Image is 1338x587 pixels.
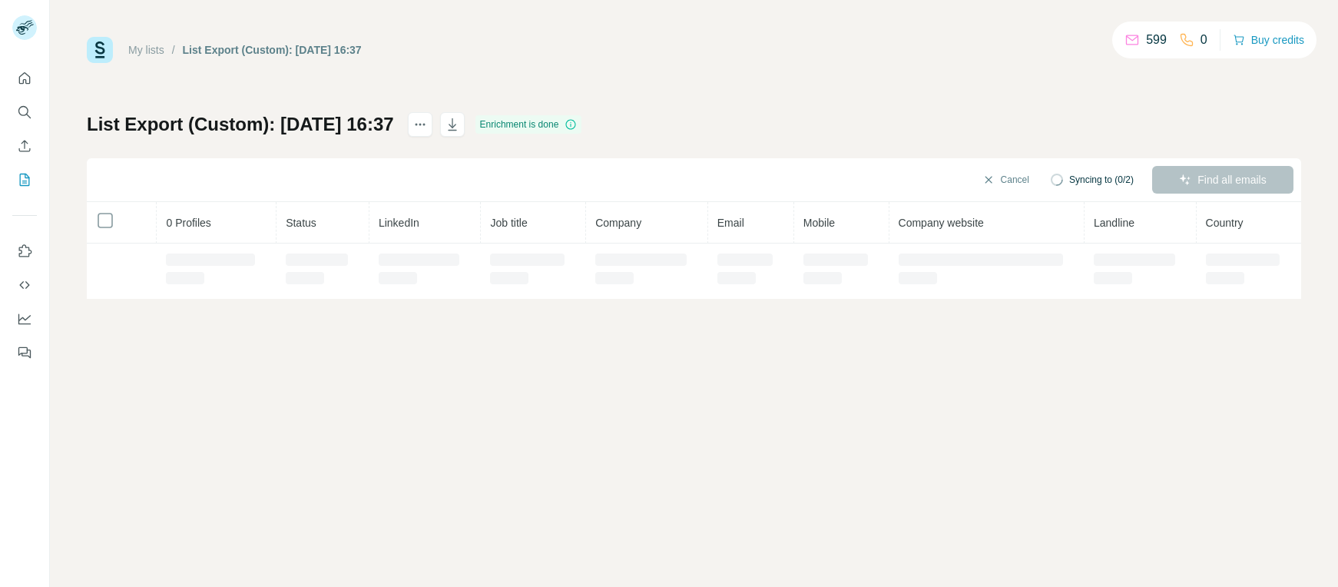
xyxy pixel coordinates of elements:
button: My lists [12,166,37,194]
span: Status [286,217,316,229]
span: 0 Profiles [166,217,210,229]
div: Enrichment is done [475,115,582,134]
div: List Export (Custom): [DATE] 16:37 [183,42,362,58]
span: Syncing to (0/2) [1069,173,1134,187]
span: Company website [899,217,984,229]
li: / [172,42,175,58]
button: Quick start [12,65,37,92]
p: 0 [1201,31,1207,49]
span: Email [717,217,744,229]
span: Country [1206,217,1244,229]
span: LinkedIn [379,217,419,229]
button: Use Surfe on LinkedIn [12,237,37,265]
button: Feedback [12,339,37,366]
button: Cancel [972,166,1040,194]
a: My lists [128,44,164,56]
span: Job title [490,217,527,229]
span: Landline [1094,217,1134,229]
img: Surfe Logo [87,37,113,63]
button: Search [12,98,37,126]
button: Buy credits [1233,29,1304,51]
p: 599 [1146,31,1167,49]
button: Enrich CSV [12,132,37,160]
button: Dashboard [12,305,37,333]
button: Use Surfe API [12,271,37,299]
button: actions [408,112,432,137]
span: Company [595,217,641,229]
h1: List Export (Custom): [DATE] 16:37 [87,112,394,137]
span: Mobile [803,217,835,229]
